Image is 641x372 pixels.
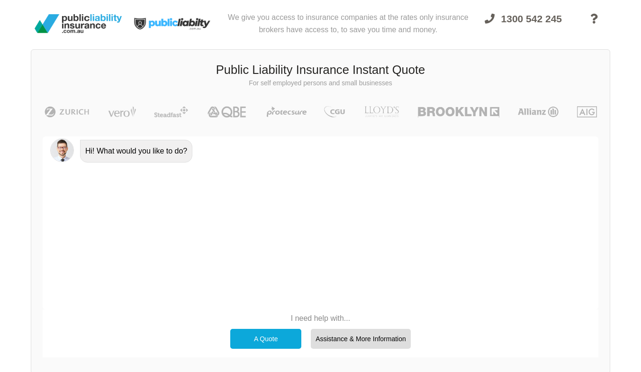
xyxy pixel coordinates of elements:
img: QBE | Public Liability Insurance [202,106,253,118]
img: Chatbot | PLI [50,138,74,162]
img: Steadfast | Public Liability Insurance [150,106,192,118]
h3: Public Liability Insurance Instant Quote [38,62,603,79]
img: Public Liability Insurance [31,10,126,37]
div: Assistance & More Information [311,329,411,349]
div: We give you access to insurance companies at the rates only insurance brokers have access to, to ... [220,4,476,44]
img: AIG | Public Liability Insurance [573,106,601,118]
div: A Quote [230,329,301,349]
span: 1300 542 245 [501,13,562,24]
img: Allianz | Public Liability Insurance [513,106,563,118]
img: LLOYD's | Public Liability Insurance [359,106,405,118]
p: I need help with... [226,313,415,324]
img: Vero | Public Liability Insurance [104,106,140,118]
div: Hi! What would you like to do? [80,140,192,163]
a: 1300 542 245 [476,8,570,44]
img: CGU | Public Liability Insurance [320,106,349,118]
img: Brooklyn | Public Liability Insurance [414,106,503,118]
p: For self employed persons and small businesses [38,79,603,88]
img: Protecsure | Public Liability Insurance [263,106,311,118]
img: Zurich | Public Liability Insurance [40,106,94,118]
img: Public Liability Insurance Light [126,4,220,44]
